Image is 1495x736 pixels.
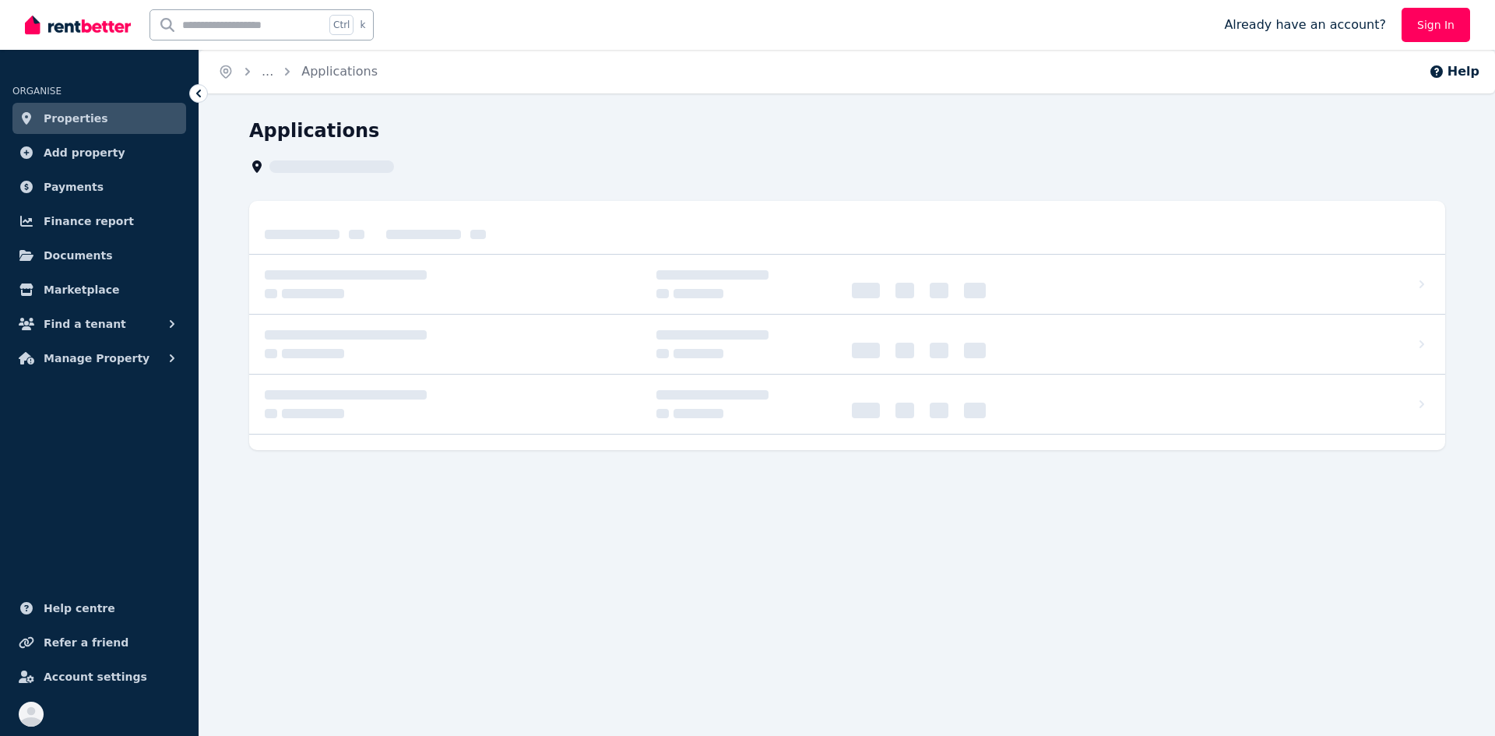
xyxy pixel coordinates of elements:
span: Refer a friend [44,633,128,652]
span: Payments [44,178,104,196]
span: ... [262,64,273,79]
span: Finance report [44,212,134,231]
button: Manage Property [12,343,186,374]
span: Find a tenant [44,315,126,333]
span: Documents [44,246,113,265]
span: Properties [44,109,108,128]
a: Add property [12,137,186,168]
a: Applications [301,64,378,79]
span: Marketplace [44,280,119,299]
a: Payments [12,171,186,202]
a: Properties [12,103,186,134]
button: Help [1429,62,1479,81]
span: Account settings [44,667,147,686]
span: Ctrl [329,15,354,35]
span: Manage Property [44,349,149,368]
a: Help centre [12,593,186,624]
a: Sign In [1402,8,1470,42]
a: Account settings [12,661,186,692]
span: Add property [44,143,125,162]
span: Help centre [44,599,115,618]
span: Already have an account? [1224,16,1386,34]
a: Marketplace [12,274,186,305]
h1: Applications [249,118,379,143]
img: RentBetter [25,13,131,37]
nav: Breadcrumb [199,50,396,93]
span: k [360,19,365,31]
a: Refer a friend [12,627,186,658]
span: ORGANISE [12,86,62,97]
button: Find a tenant [12,308,186,340]
a: Documents [12,240,186,271]
a: Finance report [12,206,186,237]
